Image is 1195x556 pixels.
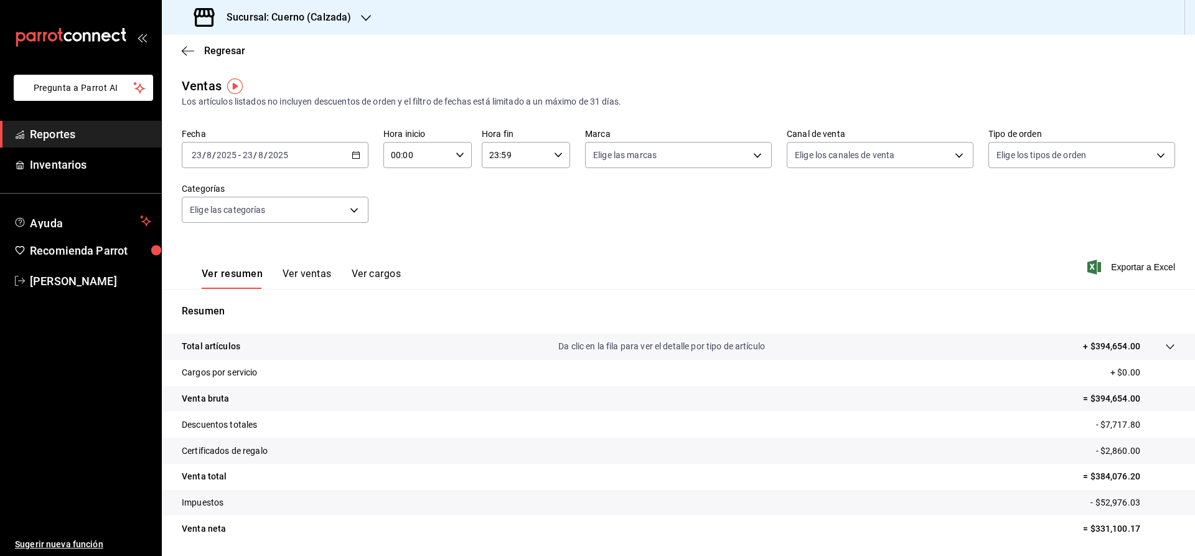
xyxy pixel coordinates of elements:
[202,150,206,160] span: /
[30,126,151,143] span: Reportes
[212,150,216,160] span: /
[988,130,1175,138] label: Tipo de orden
[30,156,151,173] span: Inventarios
[258,150,264,160] input: --
[217,10,351,25] h3: Sucursal: Cuerno (Calzada)
[585,130,772,138] label: Marca
[182,184,368,193] label: Categorías
[9,90,153,103] a: Pregunta a Parrot AI
[182,77,222,95] div: Ventas
[795,149,894,161] span: Elige los canales de venta
[182,418,257,431] p: Descuentos totales
[1090,260,1175,275] button: Exportar a Excel
[1090,496,1175,509] p: - $52,976.03
[182,445,268,458] p: Certificados de regalo
[182,470,227,483] p: Venta total
[1083,340,1140,353] p: + $394,654.00
[137,32,147,42] button: open_drawer_menu
[996,149,1086,161] span: Elige los tipos de orden
[182,392,229,405] p: Venta bruta
[182,95,1175,108] div: Los artículos listados no incluyen descuentos de orden y el filtro de fechas está limitado a un m...
[182,304,1175,319] p: Resumen
[264,150,268,160] span: /
[1110,366,1175,379] p: + $0.00
[1083,470,1175,483] p: = $384,076.20
[191,150,202,160] input: --
[242,150,253,160] input: --
[1096,445,1175,458] p: - $2,860.00
[30,242,151,259] span: Recomienda Parrot
[206,150,212,160] input: --
[30,273,151,290] span: [PERSON_NAME]
[482,130,570,138] label: Hora fin
[30,214,135,229] span: Ayuda
[253,150,257,160] span: /
[182,340,240,353] p: Total artículos
[14,75,153,101] button: Pregunta a Parrot AI
[227,78,243,94] img: Tooltip marker
[558,340,765,353] p: Da clic en la fila para ver el detalle por tipo de artículo
[268,150,289,160] input: ----
[283,268,332,289] button: Ver ventas
[182,130,368,138] label: Fecha
[238,150,241,160] span: -
[383,130,472,138] label: Hora inicio
[593,149,657,161] span: Elige las marcas
[182,522,226,535] p: Venta neta
[352,268,401,289] button: Ver cargos
[204,45,245,57] span: Regresar
[182,366,258,379] p: Cargos por servicio
[1096,418,1175,431] p: - $7,717.80
[182,45,245,57] button: Regresar
[1083,392,1175,405] p: = $394,654.00
[15,538,151,551] span: Sugerir nueva función
[190,204,266,216] span: Elige las categorías
[216,150,237,160] input: ----
[202,268,401,289] div: navigation tabs
[182,496,223,509] p: Impuestos
[202,268,263,289] button: Ver resumen
[34,82,134,95] span: Pregunta a Parrot AI
[1083,522,1175,535] p: = $331,100.17
[787,130,973,138] label: Canal de venta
